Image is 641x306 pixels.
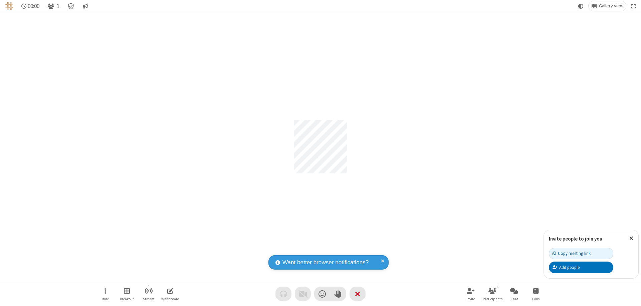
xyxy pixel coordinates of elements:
[589,1,626,11] button: Change layout
[80,1,90,11] button: Conversation
[482,284,502,303] button: Open participant list
[466,297,475,301] span: Invite
[526,284,546,303] button: Open poll
[117,284,137,303] button: Manage Breakout Rooms
[629,1,639,11] button: Fullscreen
[161,297,179,301] span: Whiteboard
[45,1,62,11] button: Open participant list
[101,297,109,301] span: More
[95,284,115,303] button: Open menu
[19,1,42,11] div: Timer
[483,297,502,301] span: Participants
[295,287,311,301] button: Video
[532,297,540,301] span: Polls
[275,287,291,301] button: Audio problem - check your Internet connection or call by phone
[504,284,524,303] button: Open chat
[28,3,39,9] span: 00:00
[120,297,134,301] span: Breakout
[510,297,518,301] span: Chat
[65,1,77,11] div: Meeting details Encryption enabled
[160,284,180,303] button: Open shared whiteboard
[5,2,13,10] img: QA Selenium DO NOT DELETE OR CHANGE
[549,262,613,273] button: Add people
[143,297,154,301] span: Stream
[549,248,613,259] button: Copy meeting link
[350,287,366,301] button: End or leave meeting
[624,230,638,247] button: Close popover
[599,3,623,9] span: Gallery view
[330,287,346,301] button: Raise hand
[282,258,369,267] span: Want better browser notifications?
[549,236,602,242] label: Invite people to join you
[576,1,586,11] button: Using system theme
[461,284,481,303] button: Invite participants (⌘+Shift+I)
[553,250,591,257] div: Copy meeting link
[139,284,159,303] button: Start streaming
[314,287,330,301] button: Send a reaction
[57,3,59,9] span: 1
[495,284,501,290] div: 1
